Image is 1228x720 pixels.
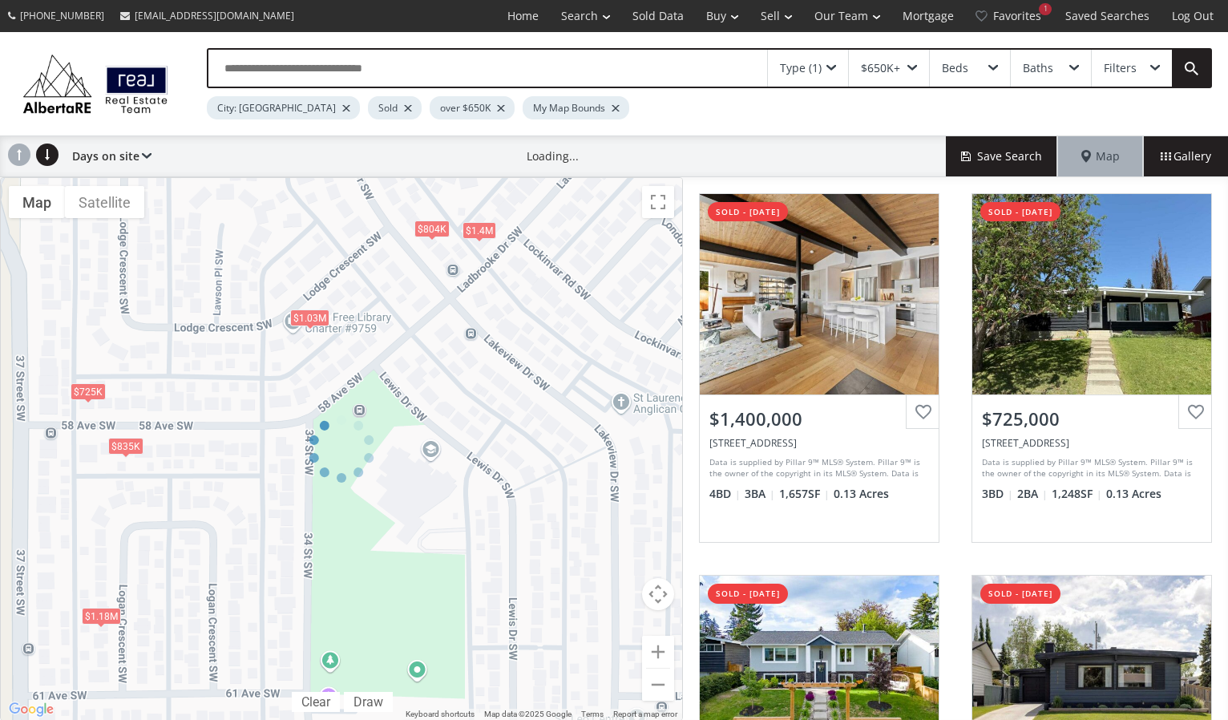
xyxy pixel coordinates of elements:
div: Data is supplied by Pillar 9™ MLS® System. Pillar 9™ is the owner of the copyright in its MLS® Sy... [982,456,1198,480]
div: 3720 58 Avenue SW, Calgary, AB T3E 5H6 [982,436,1202,450]
span: Gallery [1161,148,1211,164]
div: 1 [1039,3,1052,15]
div: View Photos & Details [1034,286,1149,302]
span: 4 BD [709,486,741,502]
div: 5735 Ladbrooke Drive SW, Calgary, AB T3E 5Y2 [709,436,929,450]
div: Days on site [64,136,151,176]
div: $1,400,000 [709,407,929,431]
span: 1,248 SF [1052,486,1102,502]
div: Loading... [527,148,579,164]
span: 3 BD [982,486,1013,502]
div: Map [1058,136,1143,176]
span: 0.13 Acres [1106,486,1161,502]
div: View Photos & Details [761,668,877,684]
span: [PHONE_NUMBER] [20,9,104,22]
span: 0.13 Acres [834,486,889,502]
div: Sold [368,96,422,119]
a: [EMAIL_ADDRESS][DOMAIN_NAME] [112,1,302,30]
img: Logo [16,51,175,116]
div: Data is supplied by Pillar 9™ MLS® System. Pillar 9™ is the owner of the copyright in its MLS® Sy... [709,456,925,480]
div: My Map Bounds [523,96,629,119]
a: sold - [DATE]$725,000[STREET_ADDRESS]Data is supplied by Pillar 9™ MLS® System. Pillar 9™ is the ... [955,177,1228,559]
div: Type (1) [780,63,822,74]
span: [EMAIL_ADDRESS][DOMAIN_NAME] [135,9,294,22]
div: Beds [942,63,968,74]
span: 1,657 SF [779,486,830,502]
div: Baths [1023,63,1053,74]
div: $725,000 [982,407,1202,431]
button: Save Search [946,136,1058,176]
div: Gallery [1143,136,1228,176]
span: Map [1081,148,1120,164]
span: 2 BA [1017,486,1048,502]
div: over $650K [430,96,515,119]
span: 3 BA [745,486,775,502]
div: View Photos & Details [1034,668,1149,684]
div: View Photos & Details [761,286,877,302]
div: $650K+ [861,63,900,74]
div: Filters [1104,63,1137,74]
a: sold - [DATE]$1,400,000[STREET_ADDRESS]Data is supplied by Pillar 9™ MLS® System. Pillar 9™ is th... [683,177,955,559]
div: City: [GEOGRAPHIC_DATA] [207,96,360,119]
